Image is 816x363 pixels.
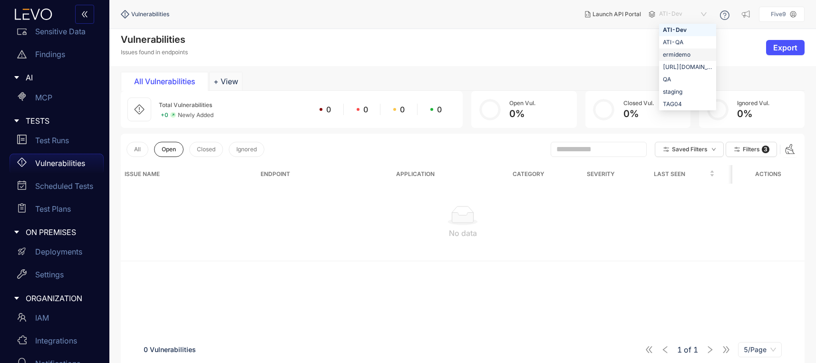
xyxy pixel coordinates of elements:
button: Add tab [209,72,243,91]
a: IAM [10,308,104,331]
span: Launch API Portal [593,11,641,18]
div: All Vulnerabilities [129,77,200,86]
span: Newly Added [178,112,214,118]
div: ATI-Dev [663,25,712,35]
button: Export [766,40,805,55]
p: Integrations [35,336,77,345]
a: Test Runs [10,131,104,154]
span: ON PREMISES [26,228,96,236]
span: 0 [326,105,331,114]
p: IAM [35,314,49,322]
span: First Seen [722,169,798,179]
span: Total Vulnerabilities [159,101,212,108]
div: TESTS [6,111,104,131]
p: Five9 [771,11,786,18]
div: QA [663,74,712,85]
button: Launch API Portal [577,7,649,22]
div: ermidemo [663,49,712,60]
p: MCP [35,93,52,102]
a: Sensitive Data [10,22,104,45]
th: Issue Name [121,165,257,183]
div: [URL][DOMAIN_NAME] [663,62,712,72]
span: TESTS [26,117,96,125]
a: Findings [10,45,104,68]
span: caret-right [13,118,20,124]
button: Filters 3 [726,142,777,157]
span: down [711,147,716,152]
th: Endpoint [257,165,393,183]
span: caret-right [13,295,20,302]
div: ATI-QA [659,36,716,49]
p: Vulnerabilities [35,159,85,167]
span: Saved Filters [672,146,708,153]
span: Vulnerabilities [131,11,169,18]
th: Application [392,165,483,183]
p: Deployments [35,247,82,256]
span: 5/Page [744,343,776,357]
a: Deployments [10,243,104,265]
a: Settings [10,265,104,288]
div: staging [663,87,712,97]
span: 0 [363,105,368,114]
span: double-left [81,10,88,19]
span: ATI-Dev [659,7,709,22]
span: Export [773,43,797,52]
span: Ignored [236,146,257,153]
span: caret-right [13,229,20,235]
span: + 0 [161,112,168,118]
p: Test Runs [35,136,69,145]
span: Closed [197,146,215,153]
span: AI [26,73,96,82]
button: double-left [75,5,94,24]
div: TAG04 [659,98,716,110]
div: 0 % [509,108,535,119]
div: ATI-QA [663,37,712,48]
span: 0 [400,105,405,114]
div: 0 % [623,108,654,119]
span: 3 [762,146,769,153]
div: ON PREMISES [6,222,104,242]
p: Scheduled Tests [35,182,93,190]
th: Last Seen [628,165,719,183]
th: Category [483,165,573,183]
p: Sensitive Data [35,27,86,36]
span: All [134,146,141,153]
p: Findings [35,50,65,59]
div: QA [659,73,716,86]
div: Ignored Vul. [737,100,769,107]
th: First Seen [719,165,809,183]
span: Open [162,146,176,153]
div: No data [128,229,797,237]
span: warning [17,49,27,59]
a: Vulnerabilities [10,154,104,177]
a: Scheduled Tests [10,177,104,199]
div: ATI-Dev [659,24,716,36]
p: Settings [35,270,64,279]
span: Last Seen [632,169,708,179]
div: TAG04 [663,99,712,109]
button: All [126,142,148,157]
span: 1 [693,345,698,354]
div: 0 % [737,108,769,119]
div: https://levosatellite.lab.five9infosec.com [659,61,716,73]
th: Actions [732,165,805,183]
div: ermidemo [659,49,716,61]
a: Integrations [10,331,104,354]
a: Test Plans [10,199,104,222]
p: Issues found in endpoints [121,49,188,56]
span: of [677,345,698,354]
a: MCP [10,88,104,111]
div: Closed Vul. [623,100,654,107]
span: 0 [437,105,442,114]
span: ORGANIZATION [26,294,96,303]
div: Open Vul. [509,100,535,107]
span: Filters [743,146,760,153]
div: staging [659,86,716,98]
button: Ignored [229,142,264,157]
button: Closed [189,142,223,157]
span: 1 [677,345,682,354]
span: caret-right [13,74,20,81]
span: team [17,313,27,322]
div: ORGANIZATION [6,288,104,308]
th: Severity [573,165,628,183]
